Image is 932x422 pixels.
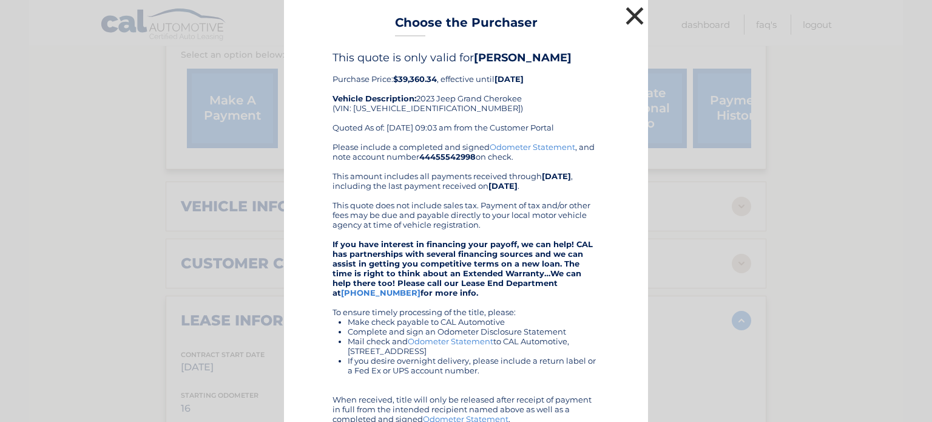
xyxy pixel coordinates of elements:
[395,15,538,36] h3: Choose the Purchaser
[408,336,493,346] a: Odometer Statement
[348,327,599,336] li: Complete and sign an Odometer Disclosure Statement
[348,317,599,327] li: Make check payable to CAL Automotive
[488,181,518,191] b: [DATE]
[623,4,647,28] button: ×
[393,74,437,84] b: $39,360.34
[348,356,599,375] li: If you desire overnight delivery, please include a return label or a Fed Ex or UPS account number.
[333,51,599,142] div: Purchase Price: , effective until 2023 Jeep Grand Cherokee (VIN: [US_VEHICLE_IDENTIFICATION_NUMBE...
[348,336,599,356] li: Mail check and to CAL Automotive, [STREET_ADDRESS]
[341,288,420,298] a: [PHONE_NUMBER]
[333,94,416,103] strong: Vehicle Description:
[333,51,599,64] h4: This quote is only valid for
[474,51,572,64] b: [PERSON_NAME]
[490,142,575,152] a: Odometer Statement
[542,171,571,181] b: [DATE]
[419,152,476,162] b: 44455542998
[495,74,524,84] b: [DATE]
[333,239,593,298] strong: If you have interest in financing your payoff, we can help! CAL has partnerships with several fin...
